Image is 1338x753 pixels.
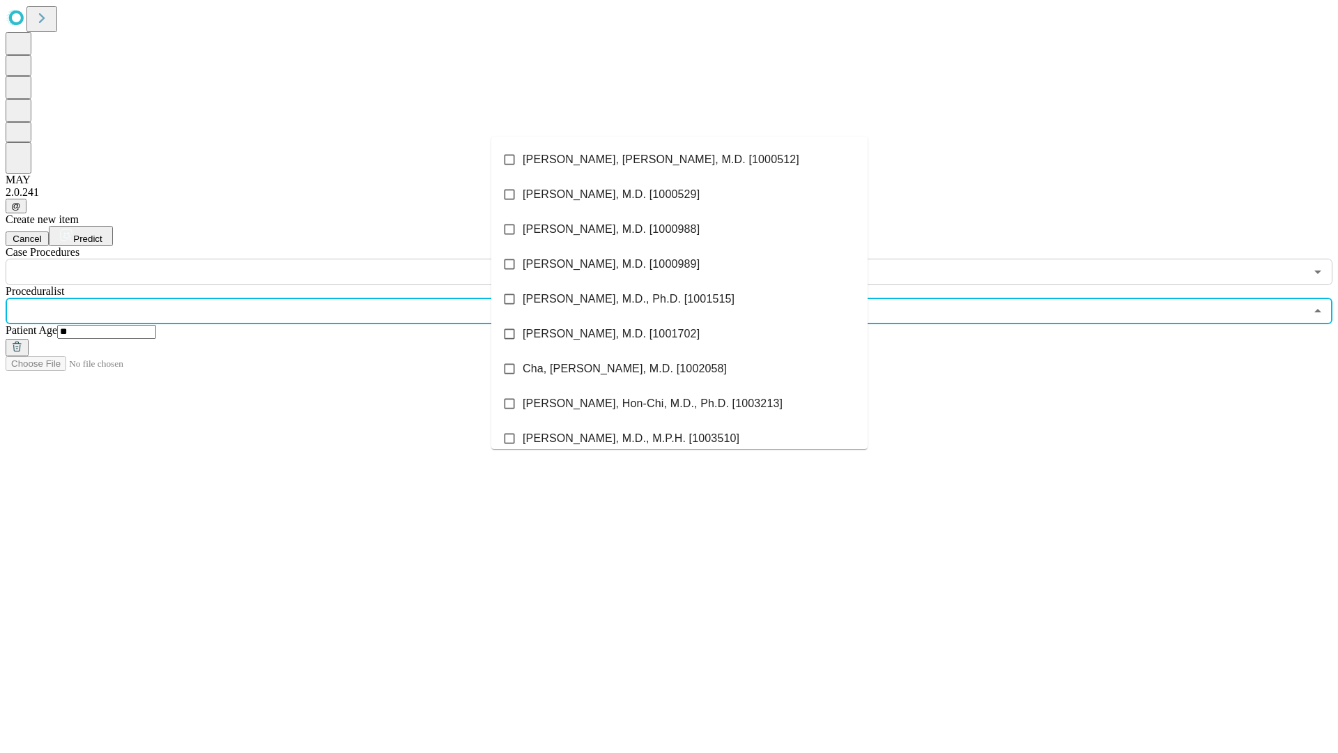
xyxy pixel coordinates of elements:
[49,226,113,246] button: Predict
[523,186,700,203] span: [PERSON_NAME], M.D. [1000529]
[11,201,21,211] span: @
[523,395,783,412] span: [PERSON_NAME], Hon-Chi, M.D., Ph.D. [1003213]
[6,246,79,258] span: Scheduled Procedure
[6,285,64,297] span: Proceduralist
[13,234,42,244] span: Cancel
[6,174,1332,186] div: MAY
[73,234,102,244] span: Predict
[6,186,1332,199] div: 2.0.241
[6,213,79,225] span: Create new item
[6,199,26,213] button: @
[1308,301,1328,321] button: Close
[6,324,57,336] span: Patient Age
[523,291,735,307] span: [PERSON_NAME], M.D., Ph.D. [1001515]
[523,430,739,447] span: [PERSON_NAME], M.D., M.P.H. [1003510]
[523,151,799,168] span: [PERSON_NAME], [PERSON_NAME], M.D. [1000512]
[523,360,727,377] span: Cha, [PERSON_NAME], M.D. [1002058]
[523,256,700,273] span: [PERSON_NAME], M.D. [1000989]
[523,221,700,238] span: [PERSON_NAME], M.D. [1000988]
[523,326,700,342] span: [PERSON_NAME], M.D. [1001702]
[6,231,49,246] button: Cancel
[1308,262,1328,282] button: Open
